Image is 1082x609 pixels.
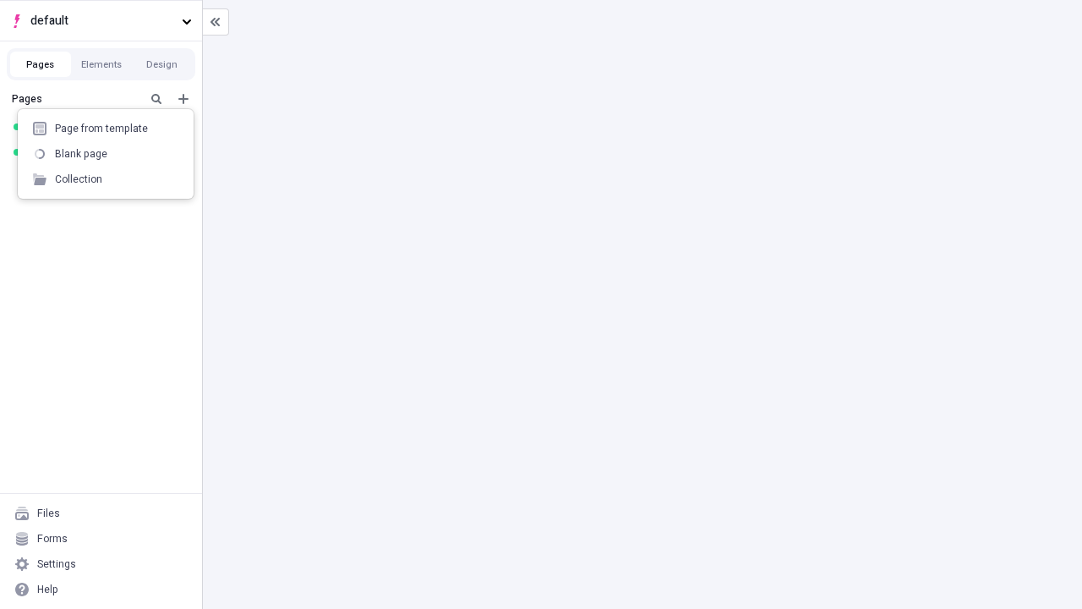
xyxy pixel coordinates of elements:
button: Design [132,52,193,77]
div: Pages [12,92,139,106]
div: Files [37,507,60,520]
div: Help [37,583,58,596]
button: Elements [71,52,132,77]
div: Settings [37,557,76,571]
button: Add new [173,89,194,109]
div: Page from template [55,122,148,135]
span: default [30,12,175,30]
div: Blank page [55,147,107,161]
div: Collection [55,173,102,186]
div: Forms [37,532,68,546]
button: Pages [10,52,71,77]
